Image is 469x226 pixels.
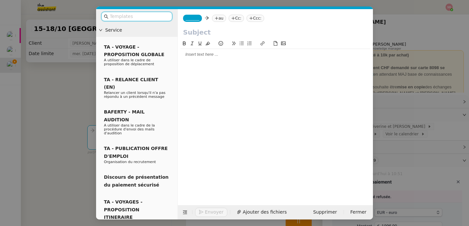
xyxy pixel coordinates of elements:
[110,13,168,20] input: Templates
[183,27,368,37] input: Subject
[104,44,164,57] span: TA - VOYAGE - PROPOSITION GLOBALE
[233,208,291,217] button: Ajouter des fichiers
[347,208,370,217] button: Fermer
[104,160,156,164] span: Organisation du recrutement
[350,208,366,216] span: Fermer
[313,208,337,216] span: Supprimer
[247,15,264,22] nz-tag: Ccc:
[104,58,154,66] span: A utiliser dans le cadre de proposition de déplacement
[104,199,142,220] span: TA - VOYAGES - PROPOSITION ITINERAIRE
[186,16,199,21] span: _______
[105,26,175,34] span: Service
[104,146,168,158] span: TA - PUBLICATION OFFRE D'EMPLOI
[104,174,169,187] span: Discours de présentation du paiement sécurisé
[229,15,244,22] nz-tag: Cc:
[212,15,226,22] nz-tag: au
[104,77,158,90] span: TA - RELANCE CLIENT (EN)
[104,109,145,122] span: BAFERTY - MAIL AUDITION
[195,208,227,217] button: Envoyer
[104,91,165,99] span: Relancer un client lorsqu'il n'a pas répondu à un précédent message
[309,208,341,217] button: Supprimer
[96,24,178,37] div: Service
[104,123,155,135] span: A utiliser dans le cadre de la procédure d'envoi des mails d'audition
[243,208,287,216] span: Ajouter des fichiers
